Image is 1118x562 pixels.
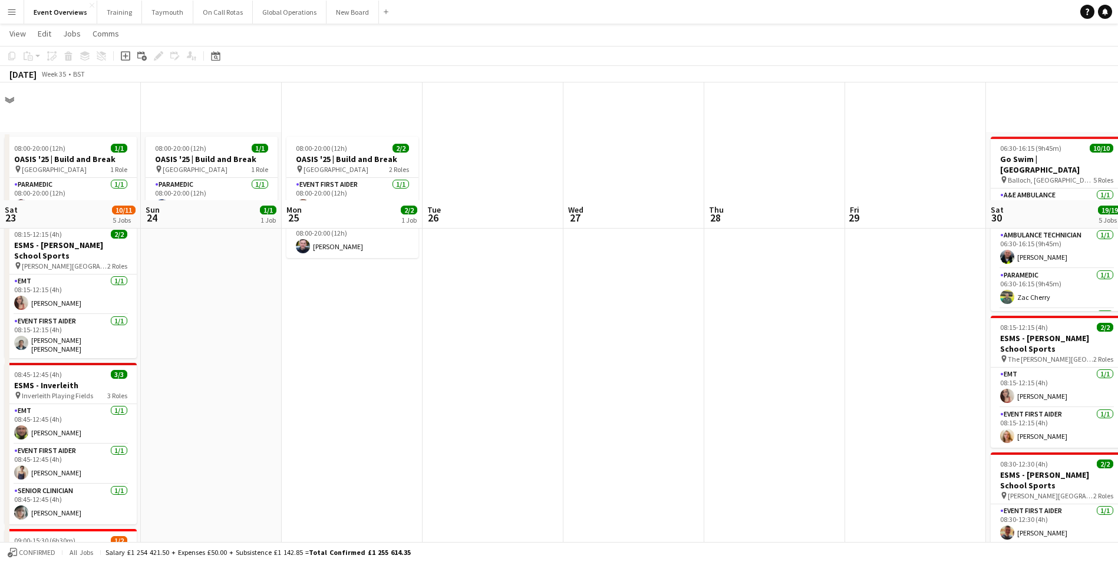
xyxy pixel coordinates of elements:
span: 3/3 [111,370,127,379]
span: Week 35 [39,70,68,78]
button: New Board [327,1,379,24]
h3: OASIS '25 | Build and Break [286,154,418,164]
span: 30 [989,211,1004,224]
span: 08:00-20:00 (12h) [155,144,206,153]
span: [PERSON_NAME][GEOGRAPHIC_DATA] [1008,491,1093,500]
span: 08:45-12:45 (4h) [14,370,62,379]
app-card-role: Paramedic1/108:00-20:00 (12h)[PERSON_NAME] [5,178,137,218]
button: Taymouth [142,1,193,24]
h3: ESMS - Inverleith [5,380,137,391]
span: [GEOGRAPHIC_DATA] [163,165,227,174]
app-job-card: 08:00-20:00 (12h)1/1OASIS '25 | Build and Break [GEOGRAPHIC_DATA]1 RoleParamedic1/108:00-20:00 (1... [146,137,278,218]
span: 2/2 [111,230,127,239]
span: All jobs [67,548,95,557]
div: Salary £1 254 421.50 + Expenses £50.00 + Subsistence £1 142.85 = [105,548,411,557]
span: [GEOGRAPHIC_DATA] [22,165,87,174]
app-job-card: 08:45-12:45 (4h)3/3ESMS - Inverleith Inverleith Playing Fields3 RolesEMT1/108:45-12:45 (4h)[PERSO... [5,363,137,524]
button: Confirmed [6,546,57,559]
span: 27 [566,211,583,224]
app-job-card: 08:15-12:15 (4h)2/2ESMS - [PERSON_NAME] School Sports [PERSON_NAME][GEOGRAPHIC_DATA]2 RolesEMT1/1... [5,223,137,358]
a: Jobs [58,26,85,41]
span: 10/10 [1090,144,1113,153]
span: 1/1 [260,206,276,214]
span: [GEOGRAPHIC_DATA] [304,165,368,174]
app-job-card: 08:00-20:00 (12h)1/1OASIS '25 | Build and Break [GEOGRAPHIC_DATA]1 RoleParamedic1/108:00-20:00 (1... [5,137,137,218]
span: Thu [709,204,724,215]
span: Wed [568,204,583,215]
app-card-role: Event First Aider1/108:00-20:00 (12h)[PERSON_NAME] [286,178,418,218]
div: BST [73,70,85,78]
span: 1/1 [111,144,127,153]
app-card-role: EMT1/108:15-12:15 (4h)[PERSON_NAME] [5,275,137,315]
span: 2 Roles [1093,491,1113,500]
span: 1/1 [252,144,268,153]
span: 2/2 [1097,459,1113,468]
span: 2 Roles [107,262,127,270]
span: View [9,28,26,39]
span: 08:00-20:00 (12h) [296,144,347,153]
span: 2 Roles [389,165,409,174]
span: 2/2 [1097,323,1113,332]
app-job-card: 08:00-20:00 (12h)2/2OASIS '25 | Build and Break [GEOGRAPHIC_DATA]2 RolesEvent First Aider1/108:00... [286,137,418,258]
span: 29 [848,211,859,224]
span: Total Confirmed £1 255 614.35 [309,548,411,557]
span: 2/2 [401,206,417,214]
app-card-role: EMT1/108:45-12:45 (4h)[PERSON_NAME] [5,404,137,444]
span: Tue [427,204,441,215]
div: 5 Jobs [113,216,135,224]
span: Sat [5,204,18,215]
span: 1 Role [110,165,127,174]
div: 1 Job [401,216,417,224]
div: 1 Job [260,216,276,224]
app-card-role: Event First Aider1/108:15-12:15 (4h)[PERSON_NAME] [PERSON_NAME] [5,315,137,358]
span: 2/2 [393,144,409,153]
h3: OASIS '25 | Build and Break [146,154,278,164]
div: [DATE] [9,68,37,80]
span: 28 [707,211,724,224]
app-card-role: Event First Aider1/108:45-12:45 (4h)[PERSON_NAME] [5,444,137,484]
span: Inverleith Playing Fields [22,391,93,400]
button: On Call Rotas [193,1,253,24]
span: Sun [146,204,160,215]
span: 08:30-12:30 (4h) [1000,459,1048,468]
span: Sat [991,204,1004,215]
span: 1 Role [251,165,268,174]
button: Global Operations [253,1,327,24]
span: Balloch, [GEOGRAPHIC_DATA] [1008,176,1093,184]
span: 24 [144,211,160,224]
span: 1/2 [111,536,127,545]
button: Training [97,1,142,24]
app-card-role: First Aid Lead1/108:00-20:00 (12h)[PERSON_NAME] [286,218,418,258]
span: 2 Roles [1093,355,1113,363]
span: 08:15-12:15 (4h) [1000,323,1048,332]
span: Mon [286,204,302,215]
span: Confirmed [19,548,55,557]
span: 10/11 [112,206,136,214]
span: 3 Roles [107,391,127,400]
a: Comms [88,26,124,41]
a: View [5,26,31,41]
span: Jobs [63,28,81,39]
span: Comms [93,28,119,39]
span: Fri [850,204,859,215]
a: Edit [33,26,56,41]
span: 26 [426,211,441,224]
span: The [PERSON_NAME][GEOGRAPHIC_DATA] [1008,355,1093,363]
span: Edit [38,28,51,39]
h3: ESMS - [PERSON_NAME] School Sports [5,240,137,261]
span: 09:00-15:30 (6h30m) [14,536,75,545]
span: 06:30-16:15 (9h45m) [1000,144,1061,153]
span: 08:00-20:00 (12h) [14,144,65,153]
span: 08:15-12:15 (4h) [14,230,62,239]
h3: OASIS '25 | Build and Break [5,154,137,164]
app-card-role: Senior Clinician1/108:45-12:45 (4h)[PERSON_NAME] [5,484,137,524]
app-card-role: Paramedic1/108:00-20:00 (12h)[PERSON_NAME] [146,178,278,218]
span: [PERSON_NAME][GEOGRAPHIC_DATA] [22,262,107,270]
span: 5 Roles [1093,176,1113,184]
span: 23 [3,211,18,224]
